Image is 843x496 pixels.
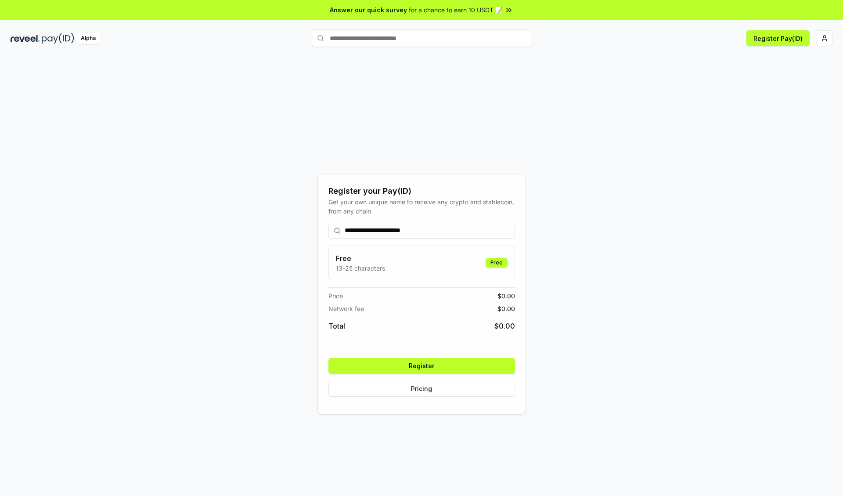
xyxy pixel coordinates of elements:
[497,304,515,313] span: $ 0.00
[330,5,407,14] span: Answer our quick survey
[328,291,343,300] span: Price
[328,321,345,331] span: Total
[328,185,515,197] div: Register your Pay(ID)
[11,33,40,44] img: reveel_dark
[328,381,515,397] button: Pricing
[42,33,74,44] img: pay_id
[328,304,364,313] span: Network fee
[328,358,515,374] button: Register
[336,264,385,273] p: 13-25 characters
[409,5,503,14] span: for a chance to earn 10 USDT 📝
[486,258,508,268] div: Free
[497,291,515,300] span: $ 0.00
[336,253,385,264] h3: Free
[494,321,515,331] span: $ 0.00
[76,33,101,44] div: Alpha
[746,30,810,46] button: Register Pay(ID)
[328,197,515,216] div: Get your own unique name to receive any crypto and stablecoin, from any chain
